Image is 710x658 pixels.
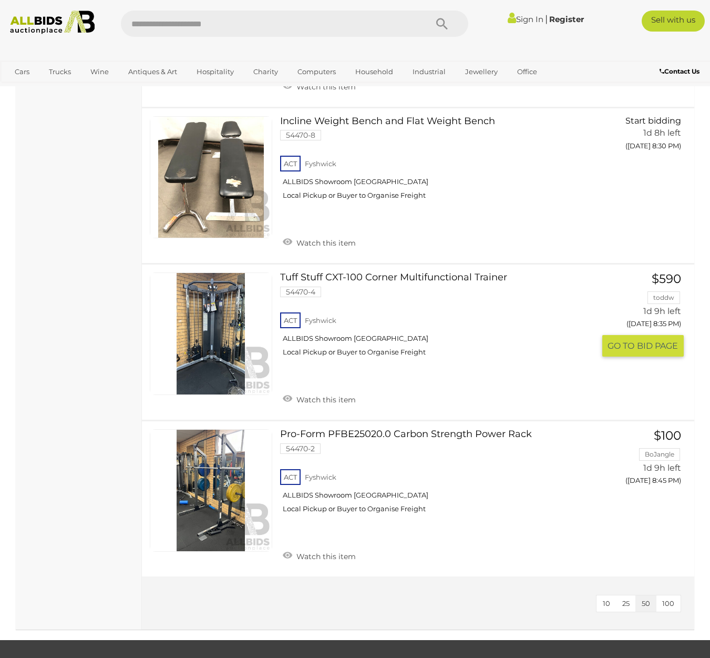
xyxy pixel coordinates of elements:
[610,429,684,491] a: $100 BoJangle 1d 9h left ([DATE] 8:45 PM)
[508,14,543,24] a: Sign In
[616,595,636,612] button: 25
[416,11,468,37] button: Search
[294,238,356,248] span: Watch this item
[642,11,705,32] a: Sell with us
[654,428,681,443] span: $100
[294,82,356,92] span: Watch this item
[458,63,505,80] a: Jewellery
[510,63,544,80] a: Office
[288,429,594,521] a: Pro-Form PFBE25020.0 Carbon Strength Power Rack 54470-2 ACT Fyshwick ALLBIDS Showroom [GEOGRAPHIC...
[190,63,241,80] a: Hospitality
[49,80,137,98] a: [GEOGRAPHIC_DATA]
[625,116,681,126] span: Start bidding
[637,340,678,351] span: BID PAGE
[121,63,184,80] a: Antiques & Art
[8,63,36,80] a: Cars
[652,271,681,286] span: $590
[8,80,43,98] a: Sports
[348,63,400,80] a: Household
[294,395,356,404] span: Watch this item
[42,63,78,80] a: Trucks
[622,599,630,608] span: 25
[291,63,343,80] a: Computers
[406,63,452,80] a: Industrial
[656,595,681,612] button: 100
[280,391,358,407] a: Watch this item
[662,599,674,608] span: 100
[603,599,610,608] span: 10
[545,13,548,25] span: |
[294,552,356,561] span: Watch this item
[608,340,637,351] span: GO TO
[610,116,684,156] a: Start bidding 1d 8h left ([DATE] 8:30 PM)
[280,234,358,250] a: Watch this item
[660,66,702,77] a: Contact Us
[84,63,116,80] a: Wine
[596,595,616,612] button: 10
[602,335,684,357] button: GO TOBID PAGE
[5,11,100,34] img: Allbids.com.au
[642,599,650,608] span: 50
[280,548,358,563] a: Watch this item
[635,595,656,612] button: 50
[660,67,699,75] b: Contact Us
[610,272,684,358] a: $590 toddw 1d 9h left ([DATE] 8:35 PM) GO TOBID PAGE
[288,272,594,365] a: Tuff Stuff CXT-100 Corner Multifunctional Trainer 54470-4 ACT Fyshwick ALLBIDS Showroom [GEOGRAPH...
[288,116,594,208] a: Incline Weight Bench and Flat Weight Bench 54470-8 ACT Fyshwick ALLBIDS Showroom [GEOGRAPHIC_DATA...
[246,63,285,80] a: Charity
[549,14,584,24] a: Register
